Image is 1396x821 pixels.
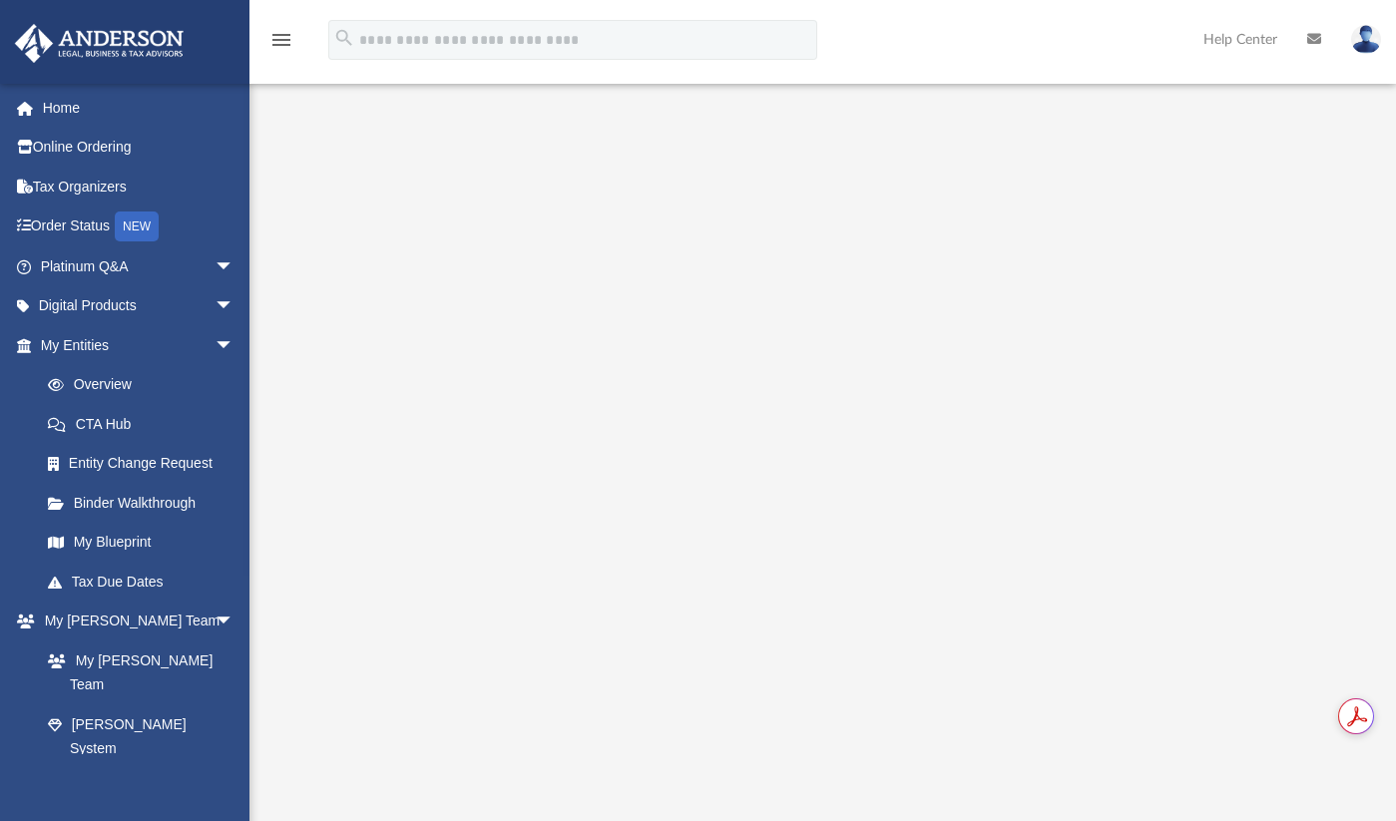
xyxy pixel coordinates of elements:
[215,602,254,642] span: arrow_drop_down
[269,38,293,52] a: menu
[9,24,190,63] img: Anderson Advisors Platinum Portal
[14,128,264,168] a: Online Ordering
[14,206,264,247] a: Order StatusNEW
[28,483,264,523] a: Binder Walkthrough
[215,286,254,327] span: arrow_drop_down
[14,286,264,326] a: Digital Productsarrow_drop_down
[1351,25,1381,54] img: User Pic
[14,167,264,206] a: Tax Organizers
[28,562,264,602] a: Tax Due Dates
[28,444,264,484] a: Entity Change Request
[14,602,254,641] a: My [PERSON_NAME] Teamarrow_drop_down
[215,325,254,366] span: arrow_drop_down
[215,246,254,287] span: arrow_drop_down
[28,523,254,563] a: My Blueprint
[28,365,264,405] a: Overview
[28,404,264,444] a: CTA Hub
[333,27,355,49] i: search
[14,246,264,286] a: Platinum Q&Aarrow_drop_down
[28,640,244,704] a: My [PERSON_NAME] Team
[14,325,264,365] a: My Entitiesarrow_drop_down
[14,88,264,128] a: Home
[28,704,254,768] a: [PERSON_NAME] System
[269,28,293,52] i: menu
[115,211,159,241] div: NEW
